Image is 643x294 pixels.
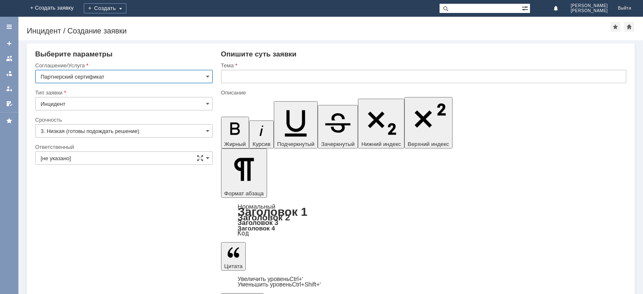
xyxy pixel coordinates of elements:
a: Decrease [238,281,321,288]
span: Цитата [224,263,243,269]
span: Выберите параметры [35,50,113,58]
div: Добавить в избранное [610,22,620,32]
button: Цитата [221,242,246,271]
a: Increase [238,276,303,282]
a: Заголовок 4 [238,225,275,232]
a: Заголовок 2 [238,212,290,222]
a: Нормальный [238,203,275,210]
span: Нижний индекс [361,141,401,147]
a: Заголовок 3 [238,219,278,226]
a: Создать заявку [3,37,16,50]
span: Ctrl+Shift+' [292,281,321,288]
div: Тема [221,63,625,68]
div: Ответственный [35,144,211,150]
a: Заголовок 1 [238,205,308,218]
span: Расширенный поиск [522,4,530,12]
div: Соглашение/Услуга [35,63,211,68]
button: Формат абзаца [221,148,267,198]
div: Цитата [221,276,626,287]
div: Срочность [35,117,211,123]
span: Опишите суть заявки [221,50,297,58]
a: Мои согласования [3,97,16,110]
a: Заявки на командах [3,52,16,65]
div: Сделать домашней страницей [624,22,634,32]
span: Сложная форма [197,155,203,161]
button: Подчеркнутый [274,101,318,148]
span: Верхний индекс [408,141,449,147]
span: Формат абзаца [224,190,264,197]
span: Ctrl+' [290,276,303,282]
span: Зачеркнутый [321,141,355,147]
a: Заявки в моей ответственности [3,67,16,80]
div: Инцидент / Создание заявки [27,27,610,35]
span: Подчеркнутый [277,141,314,147]
button: Нижний индекс [358,99,404,148]
span: [PERSON_NAME] [571,3,608,8]
span: [PERSON_NAME] [571,8,608,13]
div: Описание [221,90,625,95]
button: Жирный [221,117,249,148]
button: Верхний индекс [404,97,453,148]
a: Код [238,230,249,237]
div: Создать [84,3,126,13]
span: Курсив [252,141,270,147]
button: Зачеркнутый [318,105,358,148]
div: Формат абзаца [221,204,626,236]
div: Тип заявки [35,90,211,95]
button: Курсив [249,120,274,148]
span: Жирный [224,141,246,147]
a: Мои заявки [3,82,16,95]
